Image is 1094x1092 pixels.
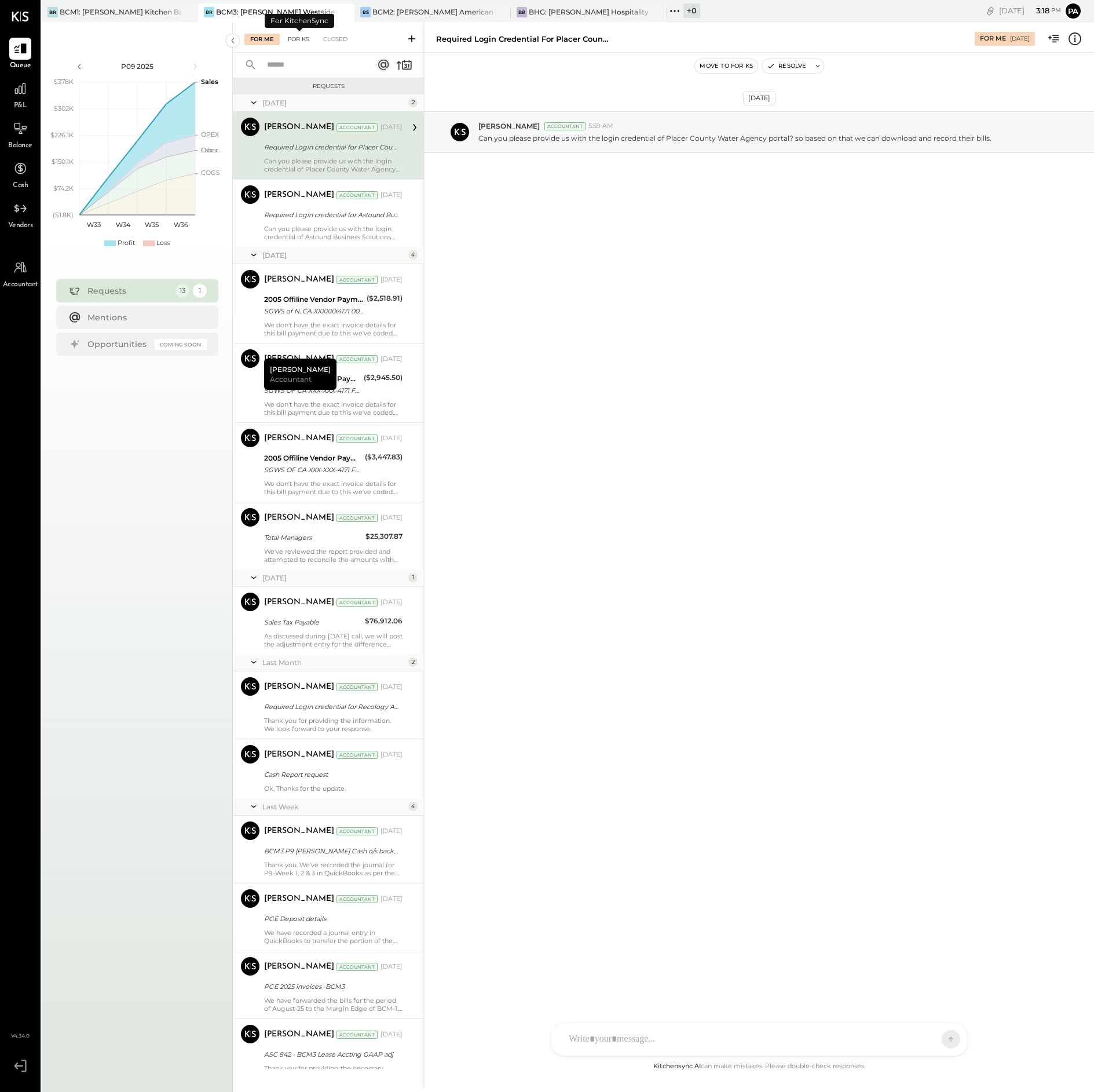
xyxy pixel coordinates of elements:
p: Can you please provide us with the login credential of Placer County Water Agency portal? so base... [478,133,991,143]
button: Move to for ks [695,59,758,73]
div: Accountant [336,895,378,903]
div: Thank you for providing the information. We look forward to your response. [264,717,403,733]
div: [DATE] [743,91,775,105]
div: [DATE] [262,250,405,260]
span: Cash [13,181,28,191]
div: ($2,518.91) [367,293,403,304]
div: For Me [244,34,280,45]
div: Accountant [336,276,378,284]
span: P&L [14,101,27,111]
div: Accountant [336,514,378,522]
div: We have recorded a journal entry in QuickBooks to transfer the portion of the Security Deposit fr... [264,929,403,945]
a: Vendors [1,198,40,231]
text: $226.1K [50,131,74,139]
div: Profit [118,239,135,248]
div: Accountant [336,751,378,759]
div: [DATE] [380,434,403,443]
div: As discussed during [DATE] call, we will post the adjustment entry for the difference amount once... [264,632,403,648]
div: Thank you. We’ve recorded the journal for P9-Week 1, 2 & 3 in QuickBooks as per the provided docu... [264,861,403,877]
div: 2 [408,658,418,667]
div: [DATE] [262,98,405,108]
div: [DATE] [380,355,403,364]
div: BB [517,7,527,17]
div: Loss [156,239,170,248]
div: [PERSON_NAME] [264,122,334,133]
div: ($3,447.83) [365,451,403,463]
text: OPEX [201,130,219,138]
div: For KitchenSync [265,14,334,28]
div: Required Login credential for Placer County Water Agency! [436,34,610,45]
text: $150.1K [52,158,74,166]
span: [PERSON_NAME] [478,121,540,131]
div: [PERSON_NAME] [264,433,334,444]
div: Coming Soon [155,339,207,350]
div: BHG: [PERSON_NAME] Hospitality Group, LLC [529,7,650,17]
div: [PERSON_NAME] [264,826,334,837]
div: [DATE] [1010,35,1030,43]
div: Accountant [336,1031,378,1039]
div: [PERSON_NAME] [264,749,334,761]
div: Accountant [336,434,378,443]
text: ($1.8K) [53,211,74,219]
div: [DATE] [380,123,403,132]
div: SGWS OF CA XXX-XXX-4171 FL XXXX1002 [264,385,360,396]
div: [DATE] [380,962,403,972]
div: Required Login credential for Placer County Water Agency! [264,141,399,153]
div: [DATE] [380,750,403,759]
div: [DATE] [380,1030,403,1039]
div: Accountant [336,123,378,132]
div: $25,307.87 [365,531,403,542]
div: Accountant [336,963,378,971]
div: 1 [408,573,418,582]
div: Accountant [544,122,586,130]
span: Vendors [8,221,33,231]
span: 5:59 AM [588,122,613,131]
div: Mentions [87,312,201,323]
div: Requests [239,82,418,90]
text: Sales [201,78,218,86]
div: 4 [408,250,418,260]
div: For Me [980,34,1006,43]
div: copy link [985,5,996,17]
div: [DATE] [380,191,403,200]
div: 2005 Offiline Vendor Payments [264,294,363,305]
div: BR [204,7,214,17]
div: 13 [175,284,189,298]
div: [PERSON_NAME] [264,353,334,365]
div: BCM2: [PERSON_NAME] American Cooking [372,7,493,17]
div: We've reviewed the report provided and attempted to reconcile the amounts with the ADP Payroll re... [264,547,403,564]
div: $76,912.06 [365,615,403,627]
div: 2005 Offiline Vendor Payments [264,452,361,464]
div: Can you please provide us with the login credential of Astound Business Solutions portal? so base... [264,225,403,241]
div: Total Managers [264,532,362,543]
div: 4 [408,802,418,811]
div: [DATE] [380,894,403,904]
div: Accountant [336,827,378,835]
text: W35 [145,221,159,229]
div: [DATE] [380,513,403,523]
div: Accountant [336,191,378,199]
div: SGWS OF CA XXX-XXX-4171 FL XXXX1002 [264,464,361,476]
span: Accountant [270,374,312,384]
text: Occu... [201,146,221,154]
text: W36 [173,221,188,229]
div: [PERSON_NAME] [264,359,336,390]
div: [PERSON_NAME] [264,512,334,524]
div: Requests [87,285,170,297]
div: Last Week [262,802,405,812]
text: $378K [54,78,74,86]
div: [DATE] [380,682,403,692]
span: Queue [10,61,31,71]
span: Balance [8,141,32,151]
div: Last Month [262,658,405,667]
a: P&L [1,78,40,111]
a: Balance [1,118,40,151]
div: We don't have the exact invoice details for this bill payment due to this we've coded this paymen... [264,321,403,337]
div: [PERSON_NAME] [264,961,334,973]
div: Accountant [336,598,378,607]
div: [PERSON_NAME] [264,274,334,286]
div: Thank you for providing the necessary details. We have successfully set up the following new Gene... [264,1064,403,1080]
div: Can you please provide us with the login credential of Placer County Water Agency portal? so base... [264,157,403,173]
div: [PERSON_NAME] [264,189,334,201]
div: Accountant [336,683,378,691]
